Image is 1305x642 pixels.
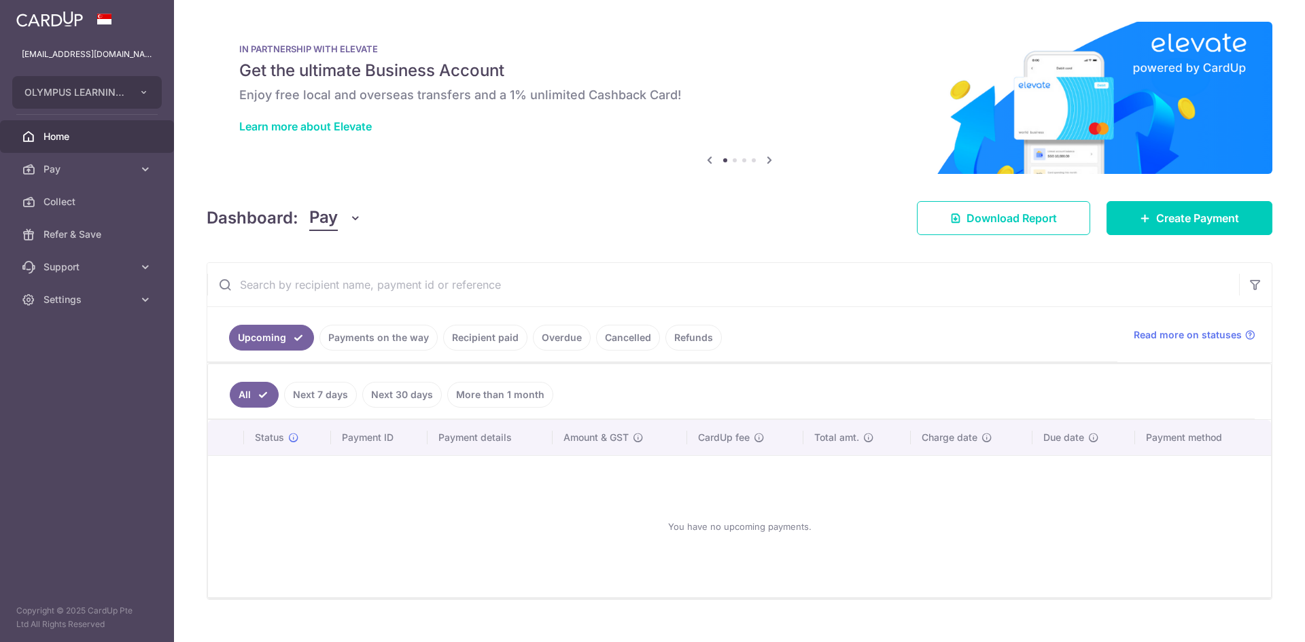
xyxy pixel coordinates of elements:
[229,325,314,351] a: Upcoming
[22,48,152,61] p: [EMAIL_ADDRESS][DOMAIN_NAME]
[428,420,553,455] th: Payment details
[1156,210,1239,226] span: Create Payment
[224,467,1255,586] div: You have no upcoming payments.
[43,260,133,274] span: Support
[1134,328,1255,342] a: Read more on statuses
[43,162,133,176] span: Pay
[43,293,133,306] span: Settings
[698,431,750,444] span: CardUp fee
[12,76,162,109] button: OLYMPUS LEARNING ACADEMY PTE LTD
[239,60,1240,82] h5: Get the ultimate Business Account
[319,325,438,351] a: Payments on the way
[1135,420,1271,455] th: Payment method
[563,431,629,444] span: Amount & GST
[16,11,83,27] img: CardUp
[43,130,133,143] span: Home
[207,206,298,230] h4: Dashboard:
[917,201,1090,235] a: Download Report
[309,205,338,231] span: Pay
[447,382,553,408] a: More than 1 month
[239,87,1240,103] h6: Enjoy free local and overseas transfers and a 1% unlimited Cashback Card!
[239,120,372,133] a: Learn more about Elevate
[331,420,428,455] th: Payment ID
[309,205,362,231] button: Pay
[1043,431,1084,444] span: Due date
[922,431,977,444] span: Charge date
[362,382,442,408] a: Next 30 days
[1107,201,1272,235] a: Create Payment
[967,210,1057,226] span: Download Report
[596,325,660,351] a: Cancelled
[230,382,279,408] a: All
[443,325,527,351] a: Recipient paid
[43,195,133,209] span: Collect
[533,325,591,351] a: Overdue
[814,431,859,444] span: Total amt.
[284,382,357,408] a: Next 7 days
[255,431,284,444] span: Status
[1134,328,1242,342] span: Read more on statuses
[665,325,722,351] a: Refunds
[24,86,125,99] span: OLYMPUS LEARNING ACADEMY PTE LTD
[207,263,1239,306] input: Search by recipient name, payment id or reference
[43,228,133,241] span: Refer & Save
[207,22,1272,174] img: Renovation banner
[239,43,1240,54] p: IN PARTNERSHIP WITH ELEVATE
